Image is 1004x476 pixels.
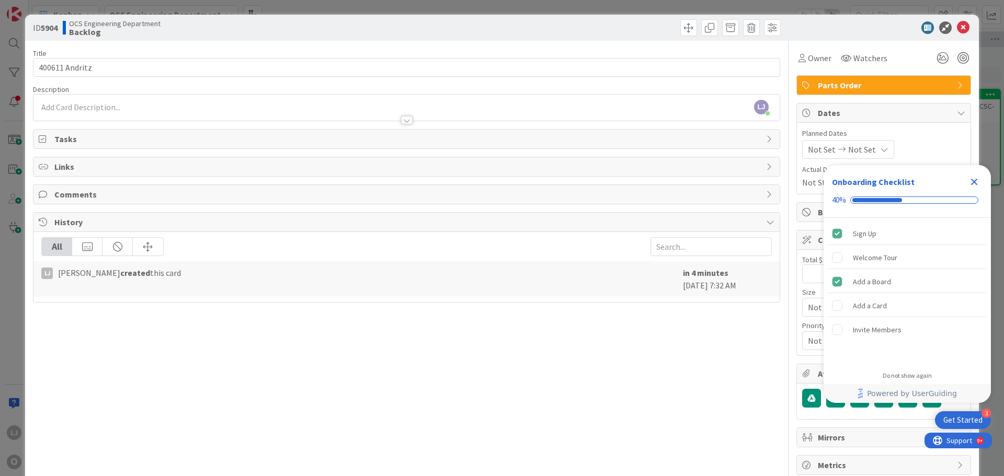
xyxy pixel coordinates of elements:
span: Owner [808,52,831,64]
div: Footer [824,384,991,403]
div: Get Started [943,415,983,425]
span: Not Started Yet [802,176,858,189]
div: Close Checklist [966,173,983,190]
span: Tasks [54,133,761,145]
div: Add a Board is complete. [828,270,987,293]
div: Open Get Started checklist, remaining modules: 3 [935,411,991,429]
span: Dates [818,107,952,119]
span: Block [818,206,952,218]
span: Parts Order [818,79,952,91]
span: ID [33,21,58,34]
div: Welcome Tour [853,251,897,264]
input: type card name here... [33,58,780,77]
span: LJ [754,100,769,114]
div: [DATE] 7:32 AM [683,266,772,292]
span: Metrics [818,459,952,471]
div: Sign Up [853,227,876,240]
div: Checklist progress: 40% [832,195,983,205]
div: Sign Up is complete. [828,222,987,245]
div: Welcome Tour is incomplete. [828,246,987,269]
div: 3 [982,409,991,418]
span: Not Set [808,143,836,156]
div: Checklist items [824,218,991,365]
span: OCS Engineering Department [69,19,161,28]
div: Onboarding Checklist [832,176,915,188]
span: Watchers [853,52,887,64]
span: Planned Dates [802,128,965,139]
div: Invite Members is incomplete. [828,318,987,341]
div: Do not show again [883,371,932,380]
label: Total $ [802,255,823,264]
span: Powered by UserGuiding [867,387,957,400]
a: Powered by UserGuiding [829,384,986,403]
span: Support [22,2,48,14]
span: Attachments [818,367,952,380]
span: Description [33,85,69,94]
span: Custom Fields [818,234,952,246]
b: Backlog [69,28,161,36]
span: Not Set [808,300,942,315]
input: Search... [651,237,772,256]
span: Mirrors [818,431,952,444]
div: Add a Board [853,275,891,288]
div: Checklist Container [824,165,991,403]
span: Comments [54,188,761,201]
div: Size [802,288,965,296]
div: Priority [802,322,965,329]
span: Links [54,160,761,173]
div: 40% [832,195,846,205]
b: created [120,268,150,278]
div: All [42,238,72,256]
span: [PERSON_NAME] this card [58,266,181,279]
span: History [54,216,761,228]
label: Title [33,49,47,58]
span: Not Set [848,143,876,156]
b: 5904 [41,22,58,33]
div: 9+ [53,4,58,13]
div: LJ [41,268,53,279]
span: Not Set [808,333,942,348]
div: Add a Card [853,299,887,312]
span: Actual Dates [802,164,965,175]
div: Add a Card is incomplete. [828,294,987,317]
b: in 4 minutes [683,268,728,278]
div: Invite Members [853,323,902,336]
